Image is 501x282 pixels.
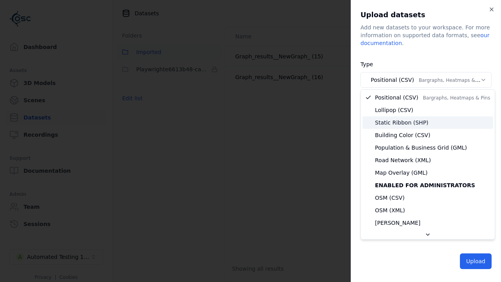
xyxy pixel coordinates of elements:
[375,119,429,127] span: Static Ribbon (SHP)
[360,23,492,47] div: Add new datasets to your workspace. For more information on supported data formats, see .
[375,144,467,152] span: Population & Business Grid (GML)
[375,194,405,202] span: OSM (CSV)
[423,95,490,101] span: Bargraphs, Heatmaps & Pins
[460,253,492,269] button: Upload
[375,156,431,164] span: Road Network (XML)
[375,94,490,101] span: Positional (CSV)
[375,106,413,114] span: Lollipop (CSV)
[360,61,373,67] label: Type
[362,179,493,192] div: Enabled for administrators
[360,9,492,20] h2: Upload datasets
[375,219,420,227] span: [PERSON_NAME]
[375,169,428,177] span: Map Overlay (GML)
[375,206,405,214] span: OSM (XML)
[375,131,430,139] span: Building Color (CSV)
